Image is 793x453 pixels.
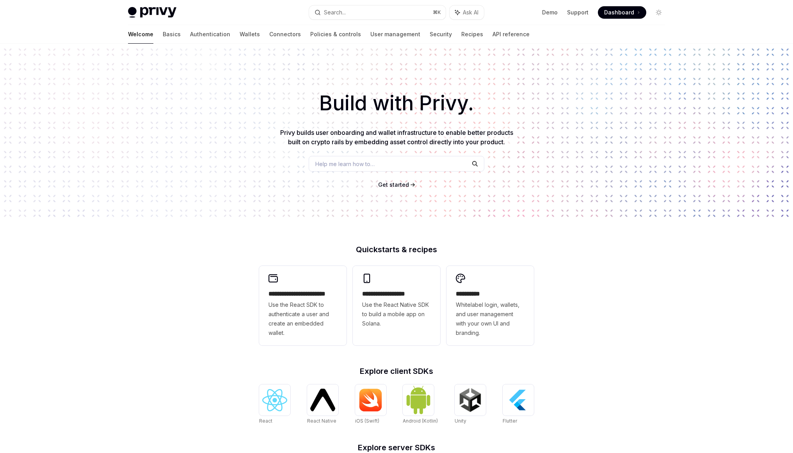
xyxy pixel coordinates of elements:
[280,129,513,146] span: Privy builds user onboarding and wallet infrastructure to enable better products built on crypto ...
[450,5,484,19] button: Ask AI
[310,25,361,44] a: Policies & controls
[358,388,383,412] img: iOS (Swift)
[355,384,386,425] a: iOS (Swift)iOS (Swift)
[353,266,440,345] a: **** **** **** ***Use the React Native SDK to build a mobile app on Solana.
[12,88,781,119] h1: Build with Privy.
[269,25,301,44] a: Connectors
[598,6,646,19] a: Dashboard
[128,25,153,44] a: Welcome
[503,384,534,425] a: FlutterFlutter
[403,384,438,425] a: Android (Kotlin)Android (Kotlin)
[355,418,379,424] span: iOS (Swift)
[307,418,336,424] span: React Native
[259,418,272,424] span: React
[268,300,337,338] span: Use the React SDK to authenticate a user and create an embedded wallet.
[362,300,431,328] span: Use the React Native SDK to build a mobile app on Solana.
[163,25,181,44] a: Basics
[307,384,338,425] a: React NativeReact Native
[458,388,483,412] img: Unity
[403,418,438,424] span: Android (Kotlin)
[567,9,589,16] a: Support
[455,418,466,424] span: Unity
[456,300,525,338] span: Whitelabel login, wallets, and user management with your own UI and branding.
[406,385,431,414] img: Android (Kotlin)
[604,9,634,16] span: Dashboard
[430,25,452,44] a: Security
[240,25,260,44] a: Wallets
[259,444,534,451] h2: Explore server SDKs
[463,9,478,16] span: Ask AI
[433,9,441,16] span: ⌘ K
[378,181,409,189] a: Get started
[378,181,409,188] span: Get started
[493,25,530,44] a: API reference
[190,25,230,44] a: Authentication
[259,367,534,375] h2: Explore client SDKs
[370,25,420,44] a: User management
[310,389,335,411] img: React Native
[259,384,290,425] a: ReactReact
[503,418,517,424] span: Flutter
[653,6,665,19] button: Toggle dark mode
[262,389,287,411] img: React
[506,388,531,412] img: Flutter
[128,7,176,18] img: light logo
[542,9,558,16] a: Demo
[324,8,346,17] div: Search...
[315,160,375,168] span: Help me learn how to…
[455,384,486,425] a: UnityUnity
[461,25,483,44] a: Recipes
[446,266,534,345] a: **** *****Whitelabel login, wallets, and user management with your own UI and branding.
[259,246,534,253] h2: Quickstarts & recipes
[309,5,446,19] button: Search...⌘K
